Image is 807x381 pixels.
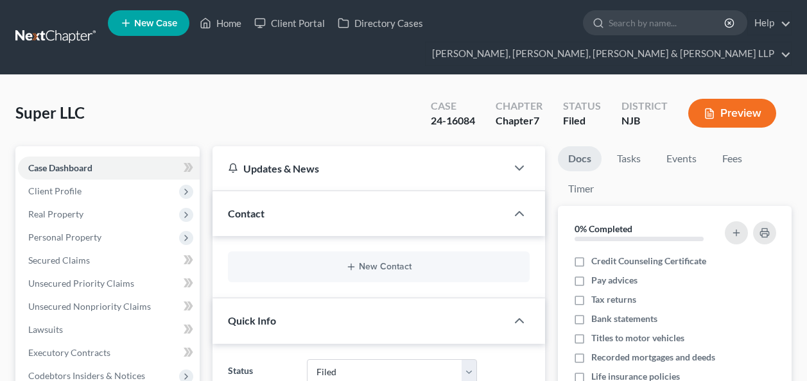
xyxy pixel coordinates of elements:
[228,314,276,326] span: Quick Info
[621,99,668,114] div: District
[193,12,248,35] a: Home
[426,42,791,65] a: [PERSON_NAME], [PERSON_NAME], [PERSON_NAME] & [PERSON_NAME] LLP
[28,255,90,266] span: Secured Claims
[28,278,134,289] span: Unsecured Priority Claims
[28,185,82,196] span: Client Profile
[28,370,145,381] span: Codebtors Insiders & Notices
[591,351,715,364] span: Recorded mortgages and deeds
[28,162,92,173] span: Case Dashboard
[591,293,636,306] span: Tax returns
[248,12,331,35] a: Client Portal
[331,12,430,35] a: Directory Cases
[28,232,101,242] span: Personal Property
[656,146,707,171] a: Events
[18,318,200,341] a: Lawsuits
[688,99,776,128] button: Preview
[563,99,601,114] div: Status
[496,114,542,128] div: Chapter
[15,103,85,122] span: Super LLC
[575,223,632,234] strong: 0% Completed
[534,114,539,126] span: 7
[18,157,200,180] a: Case Dashboard
[28,324,63,335] span: Lawsuits
[591,255,706,267] span: Credit Counseling Certificate
[609,11,726,35] input: Search by name...
[431,114,475,128] div: 24-16084
[431,99,475,114] div: Case
[591,274,638,287] span: Pay advices
[18,249,200,272] a: Secured Claims
[563,114,601,128] div: Filed
[28,347,110,358] span: Executory Contracts
[18,341,200,364] a: Executory Contracts
[591,312,657,325] span: Bank statements
[621,114,668,128] div: NJB
[607,146,651,171] a: Tasks
[228,162,491,175] div: Updates & News
[228,207,265,219] span: Contact
[558,176,604,201] a: Timer
[748,12,791,35] a: Help
[238,262,519,272] button: New Contact
[712,146,753,171] a: Fees
[28,208,83,219] span: Real Property
[134,19,177,28] span: New Case
[591,332,684,344] span: Titles to motor vehicles
[496,99,542,114] div: Chapter
[18,295,200,318] a: Unsecured Nonpriority Claims
[18,272,200,295] a: Unsecured Priority Claims
[558,146,602,171] a: Docs
[28,301,151,312] span: Unsecured Nonpriority Claims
